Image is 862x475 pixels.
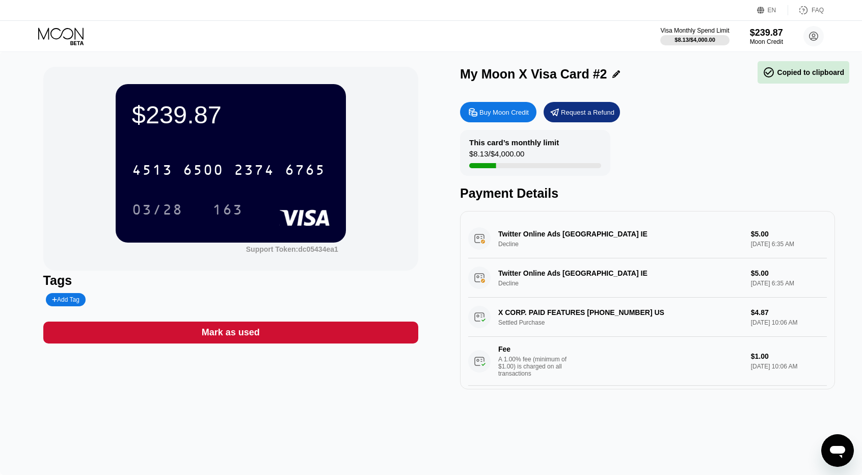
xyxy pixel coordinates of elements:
div: FAQ [788,5,824,15]
div: Support Token: dc05434ea1 [246,245,338,253]
div: $239.87 [132,100,330,129]
div: 6500 [183,163,224,179]
div: Mark as used [202,327,260,338]
span:  [763,66,775,78]
div: 03/28 [124,197,191,222]
div: $239.87Moon Credit [750,28,783,45]
div: 2374 [234,163,275,179]
iframe: Button to launch messaging window [821,434,854,467]
div: Buy Moon Credit [460,102,536,122]
div: EN [768,7,776,14]
div: [DATE] 10:06 AM [751,363,827,370]
div: 163 [212,203,243,219]
div: Add Tag [46,293,86,306]
div: $8.13 / $4,000.00 [469,149,524,163]
div: Support Token:dc05434ea1 [246,245,338,253]
div: Visa Monthly Spend Limit [660,27,729,34]
div: Add Tag [52,296,79,303]
div: 03/28 [132,203,183,219]
div: Moon Credit [750,38,783,45]
div: Copied to clipboard [763,66,844,78]
div: EN [757,5,788,15]
div: Visa Monthly Spend Limit$8.13/$4,000.00 [660,27,729,45]
div: Buy Moon Credit [479,108,529,117]
div: FAQ [812,7,824,14]
div: FeeA 1.00% fee (minimum of $1.00) is charged on all transactions$1.00[DATE] 10:06 AM [468,337,827,386]
div: 4513650023746765 [126,157,332,182]
div: Tags [43,273,418,288]
div: My Moon X Visa Card #2 [460,67,607,82]
div: $8.13 / $4,000.00 [675,37,715,43]
div: $1.00 [751,352,827,360]
div: $239.87 [750,28,783,38]
div: 6765 [285,163,326,179]
div: This card’s monthly limit [469,138,559,147]
div: 163 [205,197,251,222]
div: 4513 [132,163,173,179]
div: Request a Refund [544,102,620,122]
div: Payment Details [460,186,835,201]
div: Fee [498,345,570,353]
div: Mark as used [43,322,418,344]
div: A 1.00% fee (minimum of $1.00) is charged on all transactions [498,356,575,377]
div: Request a Refund [561,108,614,117]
